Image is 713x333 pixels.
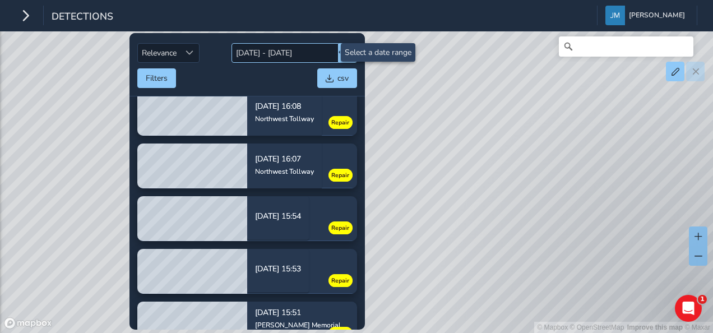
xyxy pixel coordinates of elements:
[255,103,314,110] p: [DATE] 16:08
[137,68,176,88] button: Filters
[255,265,301,273] p: [DATE] 15:53
[317,68,357,88] button: csv
[331,276,349,285] span: Repair
[331,224,349,233] span: Repair
[331,171,349,180] span: Repair
[255,167,314,176] div: Northwest Tollway
[559,36,693,57] input: Search
[180,44,199,62] div: Sort by Date
[605,6,625,25] img: diamond-layout
[255,309,349,317] p: [DATE] 15:51
[331,118,349,127] span: Repair
[605,6,689,25] button: [PERSON_NAME]
[255,212,301,220] p: [DATE] 15:54
[255,155,314,163] p: [DATE] 16:07
[698,295,707,304] span: 1
[675,295,702,322] iframe: Intercom live chat
[629,6,685,25] span: [PERSON_NAME]
[337,73,349,84] span: csv
[52,10,113,25] span: Detections
[138,44,180,62] span: Relevance
[255,114,314,123] div: Northwest Tollway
